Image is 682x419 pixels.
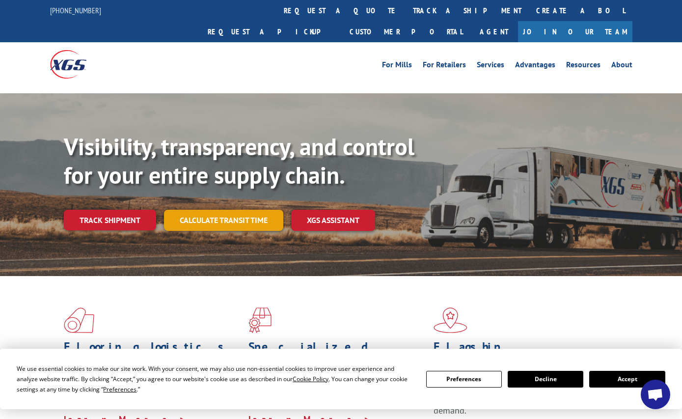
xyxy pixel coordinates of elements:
[248,307,272,333] img: xgs-icon-focused-on-flooring-red
[518,21,632,42] a: Join Our Team
[611,61,632,72] a: About
[64,307,94,333] img: xgs-icon-total-supply-chain-intelligence-red
[64,341,241,369] h1: Flooring Logistics Solutions
[470,21,518,42] a: Agent
[164,210,283,231] a: Calculate transit time
[426,371,502,388] button: Preferences
[477,61,504,72] a: Services
[589,371,665,388] button: Accept
[103,385,136,393] span: Preferences
[423,61,466,72] a: For Retailers
[64,131,414,190] b: Visibility, transparency, and control for your entire supply chain.
[434,381,587,416] span: Our agile distribution network gives you nationwide inventory management on demand.
[248,341,426,369] h1: Specialized Freight Experts
[515,61,555,72] a: Advantages
[200,21,342,42] a: Request a pickup
[17,363,414,394] div: We use essential cookies to make our site work. With your consent, we may also use non-essential ...
[50,5,101,15] a: [PHONE_NUMBER]
[64,210,156,230] a: Track shipment
[508,371,583,388] button: Decline
[293,375,328,383] span: Cookie Policy
[291,210,375,231] a: XGS ASSISTANT
[342,21,470,42] a: Customer Portal
[434,307,467,333] img: xgs-icon-flagship-distribution-model-red
[566,61,600,72] a: Resources
[382,61,412,72] a: For Mills
[641,380,670,409] div: Open chat
[434,341,611,381] h1: Flagship Distribution Model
